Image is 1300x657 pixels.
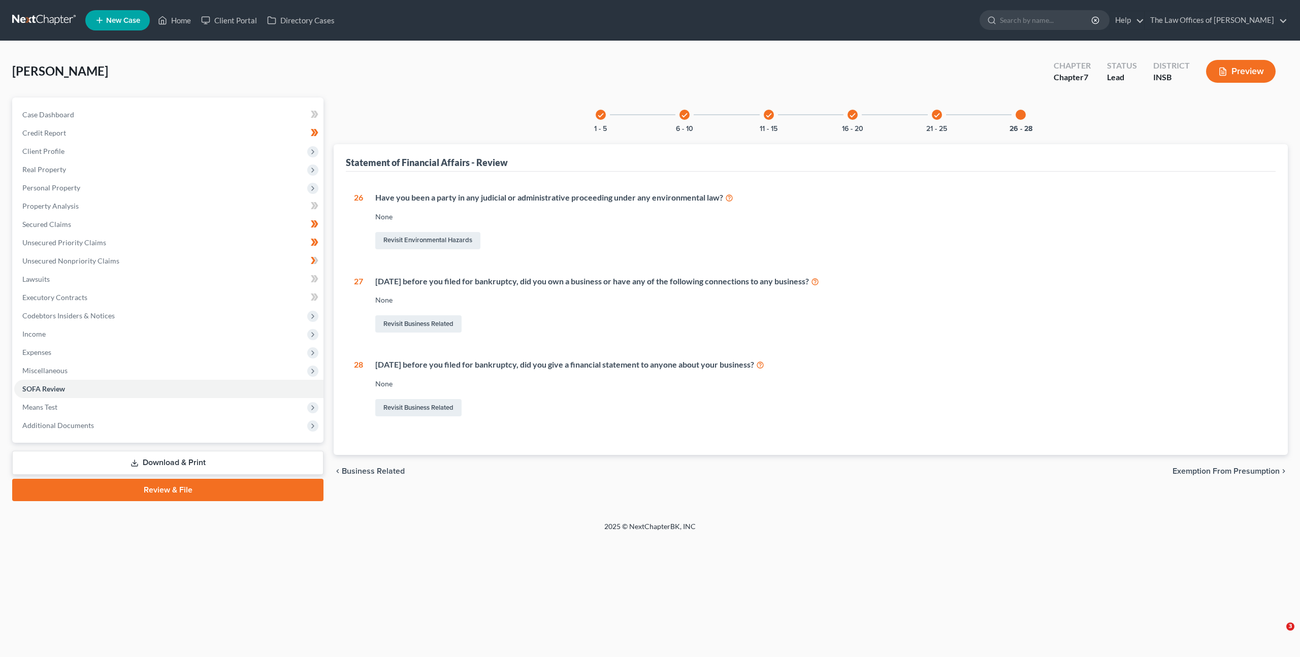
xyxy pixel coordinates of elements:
[1110,11,1144,29] a: Help
[1107,72,1137,83] div: Lead
[14,234,323,252] a: Unsecured Priority Claims
[1173,467,1288,475] button: Exemption from Presumption chevron_right
[14,106,323,124] a: Case Dashboard
[354,359,363,418] div: 28
[676,125,693,133] button: 6 - 10
[375,212,1267,222] div: None
[22,220,71,228] span: Secured Claims
[354,192,363,251] div: 26
[22,311,115,320] span: Codebtors Insiders & Notices
[22,147,64,155] span: Client Profile
[375,192,1267,204] div: Have you been a party in any judicial or administrative proceeding under any environmental law?
[22,256,119,265] span: Unsecured Nonpriority Claims
[765,112,772,119] i: check
[375,276,1267,287] div: [DATE] before you filed for bankruptcy, did you own a business or have any of the following conne...
[22,421,94,430] span: Additional Documents
[1173,467,1280,475] span: Exemption from Presumption
[1000,11,1093,29] input: Search by name...
[361,521,939,540] div: 2025 © NextChapterBK, INC
[1145,11,1287,29] a: The Law Offices of [PERSON_NAME]
[594,125,607,133] button: 1 - 5
[22,275,50,283] span: Lawsuits
[933,112,940,119] i: check
[12,451,323,475] a: Download & Print
[342,467,405,475] span: Business Related
[14,252,323,270] a: Unsecured Nonpriority Claims
[12,63,108,78] span: [PERSON_NAME]
[14,124,323,142] a: Credit Report
[1054,72,1091,83] div: Chapter
[14,380,323,398] a: SOFA Review
[1054,60,1091,72] div: Chapter
[1107,60,1137,72] div: Status
[14,270,323,288] a: Lawsuits
[375,295,1267,305] div: None
[1010,125,1032,133] button: 26 - 28
[842,125,863,133] button: 16 - 20
[1206,60,1276,83] button: Preview
[1084,72,1088,82] span: 7
[375,315,462,333] a: Revisit Business Related
[22,330,46,338] span: Income
[354,276,363,335] div: 27
[22,183,80,192] span: Personal Property
[196,11,262,29] a: Client Portal
[262,11,340,29] a: Directory Cases
[760,125,777,133] button: 11 - 15
[14,197,323,215] a: Property Analysis
[153,11,196,29] a: Home
[22,202,79,210] span: Property Analysis
[375,399,462,416] a: Revisit Business Related
[22,238,106,247] span: Unsecured Priority Claims
[1265,622,1290,647] iframe: Intercom live chat
[22,165,66,174] span: Real Property
[22,384,65,393] span: SOFA Review
[1153,60,1190,72] div: District
[12,479,323,501] a: Review & File
[22,128,66,137] span: Credit Report
[22,348,51,356] span: Expenses
[1153,72,1190,83] div: INSB
[597,112,604,119] i: check
[926,125,947,133] button: 21 - 25
[849,112,856,119] i: check
[1280,467,1288,475] i: chevron_right
[22,366,68,375] span: Miscellaneous
[14,288,323,307] a: Executory Contracts
[334,467,342,475] i: chevron_left
[375,379,1267,389] div: None
[681,112,688,119] i: check
[334,467,405,475] button: chevron_left Business Related
[22,110,74,119] span: Case Dashboard
[346,156,508,169] div: Statement of Financial Affairs - Review
[22,293,87,302] span: Executory Contracts
[106,17,140,24] span: New Case
[22,403,57,411] span: Means Test
[1286,622,1294,631] span: 3
[14,215,323,234] a: Secured Claims
[375,359,1267,371] div: [DATE] before you filed for bankruptcy, did you give a financial statement to anyone about your b...
[375,232,480,249] a: Revisit Environmental Hazards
